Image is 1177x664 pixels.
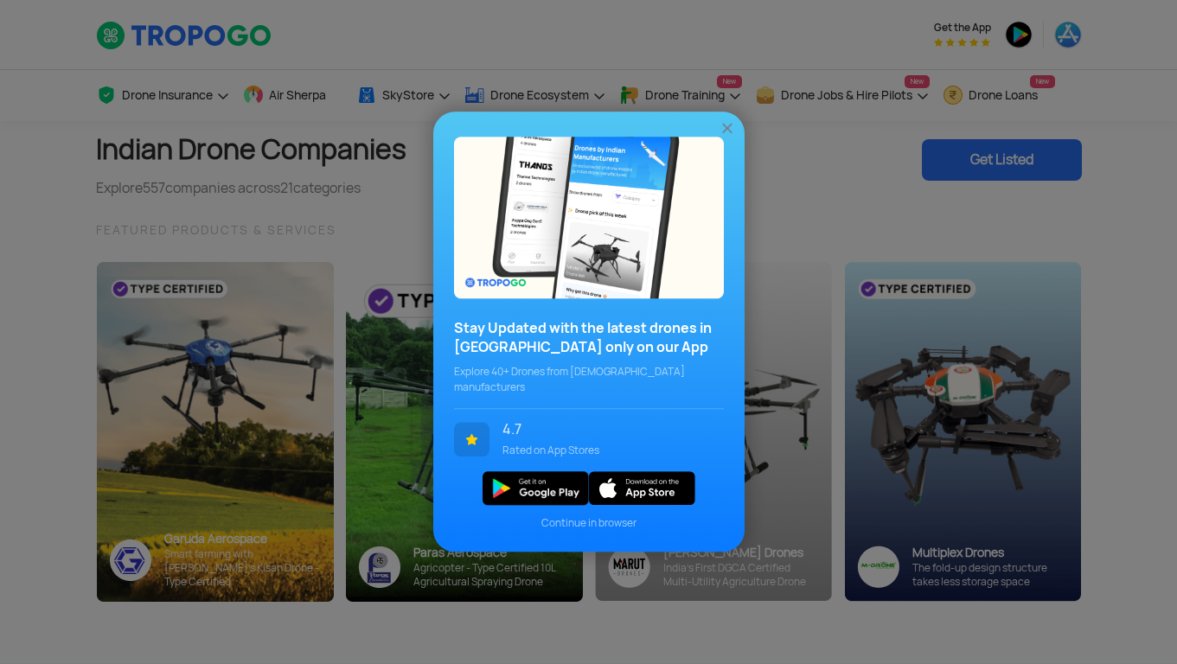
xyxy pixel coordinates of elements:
[454,422,489,456] img: ic_star.svg
[483,471,589,505] img: img_playstore.png
[454,364,724,395] span: Explore 40+ Drones from [DEMOGRAPHIC_DATA] manufacturers
[502,443,711,458] span: Rated on App Stores
[589,471,695,505] img: ios_new.svg
[502,422,711,437] span: 4.7
[454,319,724,357] h3: Stay Updated with the latest drones in [GEOGRAPHIC_DATA] only on our App
[454,137,724,298] img: bg_popupecosystem.png
[454,516,724,532] span: Continue in browser
[719,120,736,137] img: ic_close.png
